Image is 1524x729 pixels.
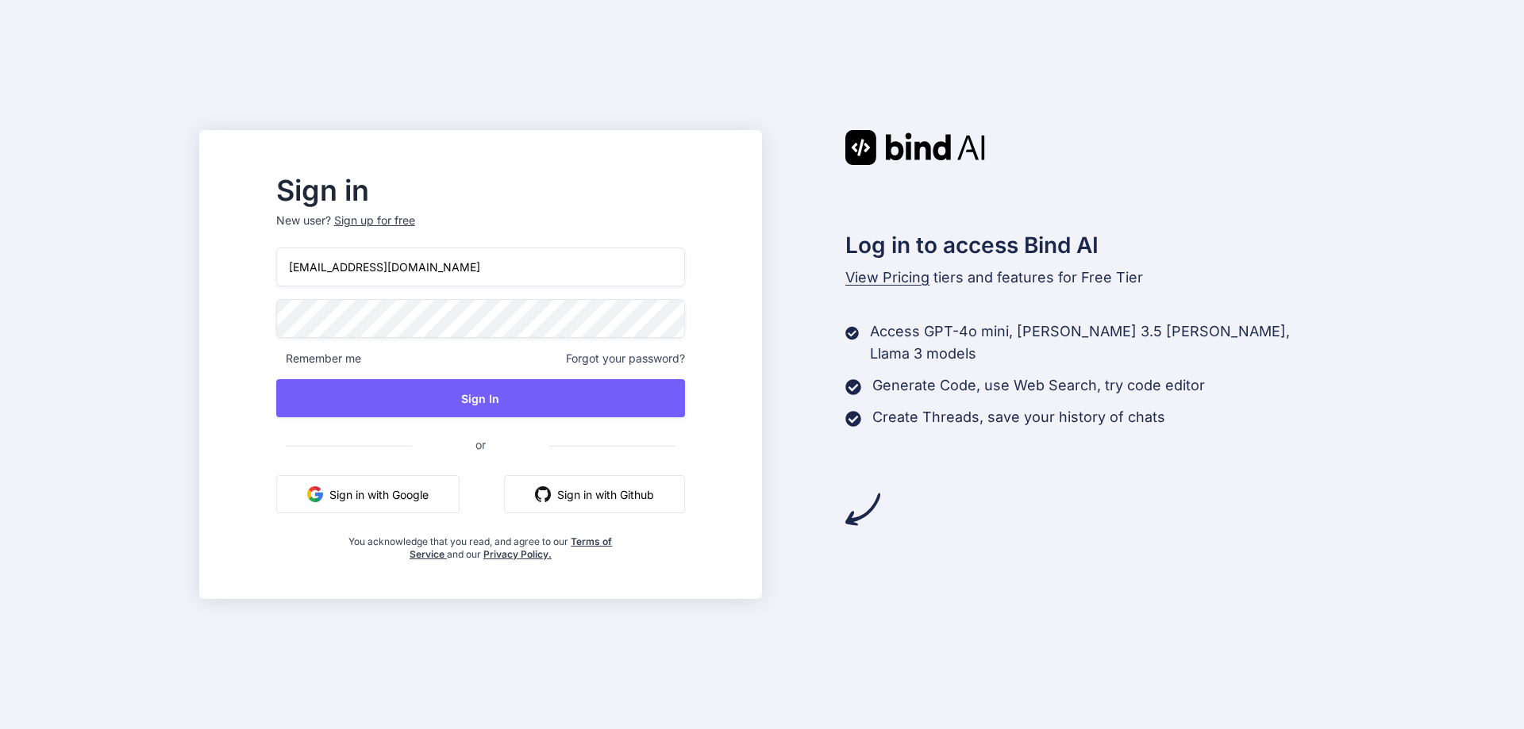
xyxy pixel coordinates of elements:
img: arrow [845,492,880,527]
p: tiers and features for Free Tier [845,267,1325,289]
button: Sign In [276,379,685,417]
span: View Pricing [845,269,929,286]
p: Access GPT-4o mini, [PERSON_NAME] 3.5 [PERSON_NAME], Llama 3 models [870,320,1325,365]
span: Remember me [276,351,361,366]
span: or [412,425,549,464]
img: Bind AI logo [845,130,985,165]
h2: Sign in [276,178,685,203]
p: Create Threads, save your history of chats [872,406,1165,428]
div: You acknowledge that you read, and agree to our and our [344,526,618,561]
a: Privacy Policy. [483,548,552,560]
img: github [535,486,551,502]
span: Forgot your password? [566,351,685,366]
p: Generate Code, use Web Search, try code editor [872,374,1205,397]
div: Sign up for free [334,213,415,228]
button: Sign in with Github [504,475,685,513]
button: Sign in with Google [276,475,460,513]
h2: Log in to access Bind AI [845,228,1325,262]
p: New user? [276,213,685,247]
input: Login or Email [276,247,685,286]
a: Terms of Service [410,535,613,560]
img: google [307,486,323,502]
